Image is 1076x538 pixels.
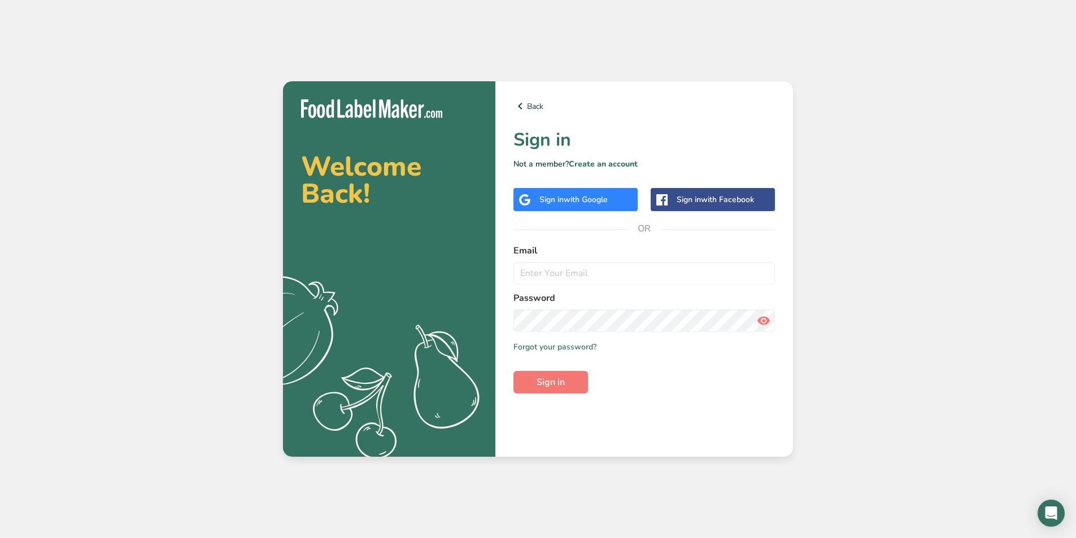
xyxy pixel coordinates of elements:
[1038,500,1065,527] div: Open Intercom Messenger
[301,153,477,207] h2: Welcome Back!
[569,159,638,169] a: Create an account
[513,99,775,113] a: Back
[539,194,608,205] div: Sign in
[513,126,775,154] h1: Sign in
[537,375,565,389] span: Sign in
[701,194,754,205] span: with Facebook
[513,158,775,170] p: Not a member?
[628,212,661,246] span: OR
[513,291,775,305] label: Password
[513,244,775,257] label: Email
[513,371,588,393] button: Sign in
[513,262,775,285] input: Enter Your Email
[513,341,596,353] a: Forgot your password?
[677,194,754,205] div: Sign in
[301,99,442,118] img: Food Label Maker
[564,194,608,205] span: with Google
